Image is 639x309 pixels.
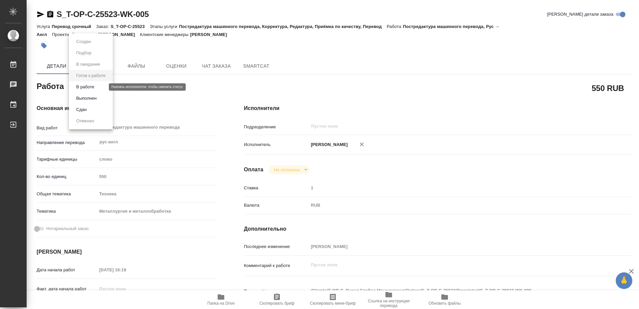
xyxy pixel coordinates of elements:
button: Отменен [74,117,96,125]
button: Подбор [74,49,94,57]
button: Готов к работе [74,72,107,79]
button: Создан [74,38,93,45]
button: Сдан [74,106,89,113]
button: В работе [74,83,96,91]
button: В ожидании [74,61,102,68]
button: Выполнен [74,95,99,102]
